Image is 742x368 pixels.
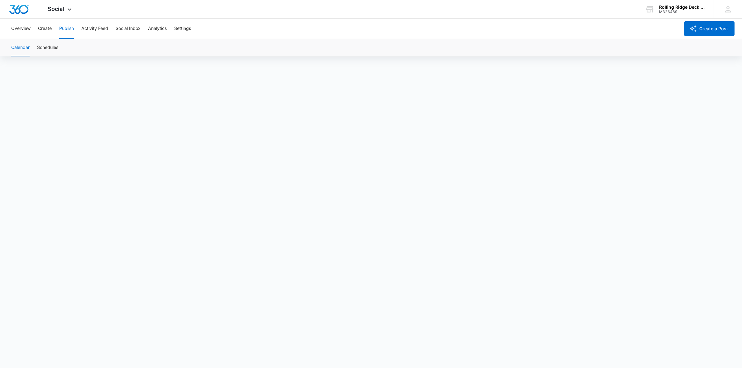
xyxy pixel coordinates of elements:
[37,39,58,56] button: Schedules
[11,39,30,56] button: Calendar
[11,19,31,39] button: Overview
[174,19,191,39] button: Settings
[684,21,735,36] button: Create a Post
[148,19,167,39] button: Analytics
[659,10,705,14] div: account id
[81,19,108,39] button: Activity Feed
[59,19,74,39] button: Publish
[116,19,141,39] button: Social Inbox
[659,5,705,10] div: account name
[38,19,52,39] button: Create
[48,6,64,12] span: Social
